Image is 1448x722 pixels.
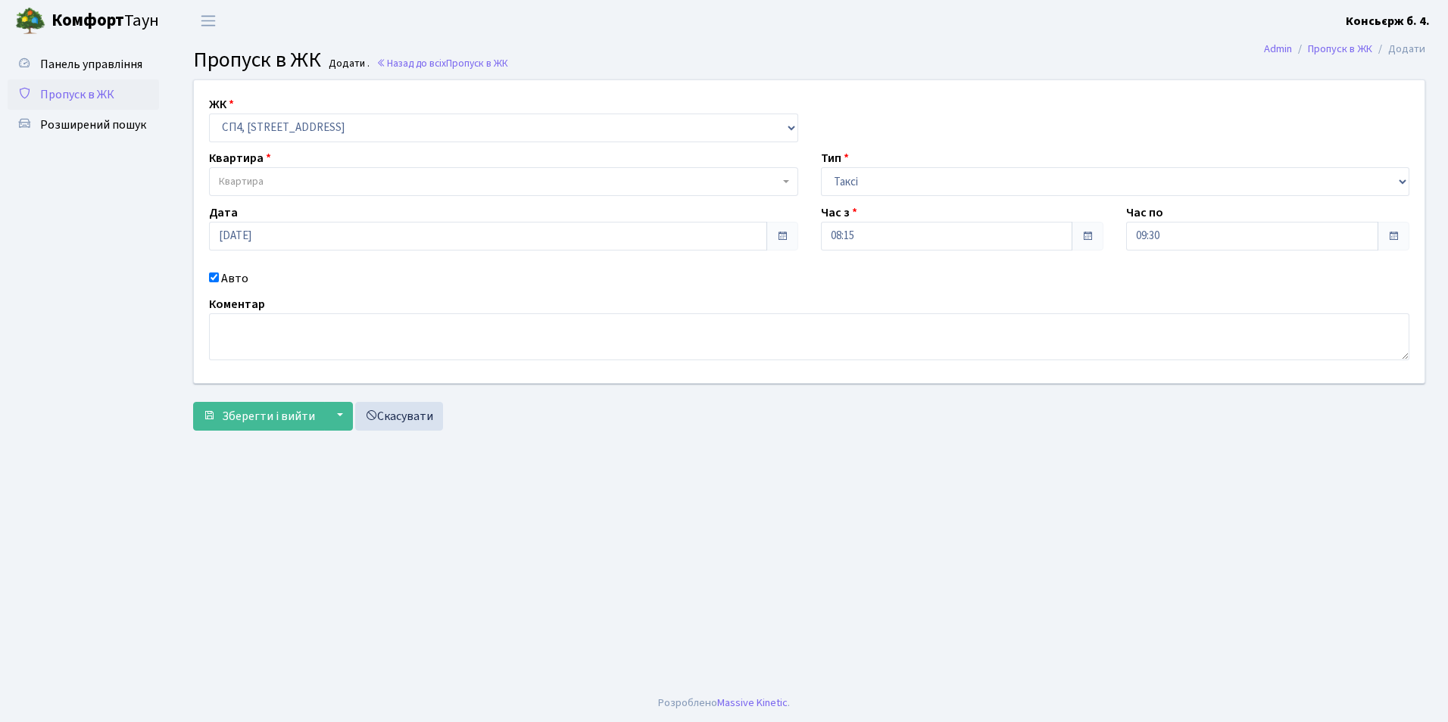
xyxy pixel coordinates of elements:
label: Час по [1126,204,1163,222]
a: Massive Kinetic [717,695,788,711]
a: Пропуск в ЖК [8,79,159,110]
a: Консьєрж б. 4. [1346,12,1430,30]
span: Пропуск в ЖК [40,86,114,103]
span: Пропуск в ЖК [193,45,321,75]
a: Пропуск в ЖК [1308,41,1372,57]
div: Розроблено . [658,695,790,711]
span: Панель управління [40,56,142,73]
nav: breadcrumb [1241,33,1448,65]
span: Квартира [219,174,264,189]
img: logo.png [15,6,45,36]
a: Admin [1264,41,1292,57]
span: Зберегти і вийти [222,408,315,425]
span: Розширений пошук [40,117,146,133]
li: Додати [1372,41,1425,58]
b: Комфорт [51,8,124,33]
label: Тип [821,149,849,167]
label: Коментар [209,295,265,313]
button: Зберегти і вийти [193,402,325,431]
small: Додати . [326,58,370,70]
b: Консьєрж б. 4. [1346,13,1430,30]
a: Розширений пошук [8,110,159,140]
a: Назад до всіхПропуск в ЖК [376,56,508,70]
label: Дата [209,204,238,222]
a: Панель управління [8,49,159,79]
label: Авто [221,269,248,288]
label: ЖК [209,95,234,114]
label: Квартира [209,149,271,167]
button: Переключити навігацію [189,8,227,33]
span: Пропуск в ЖК [446,56,508,70]
a: Скасувати [355,402,443,431]
span: Таун [51,8,159,34]
label: Час з [821,204,857,222]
